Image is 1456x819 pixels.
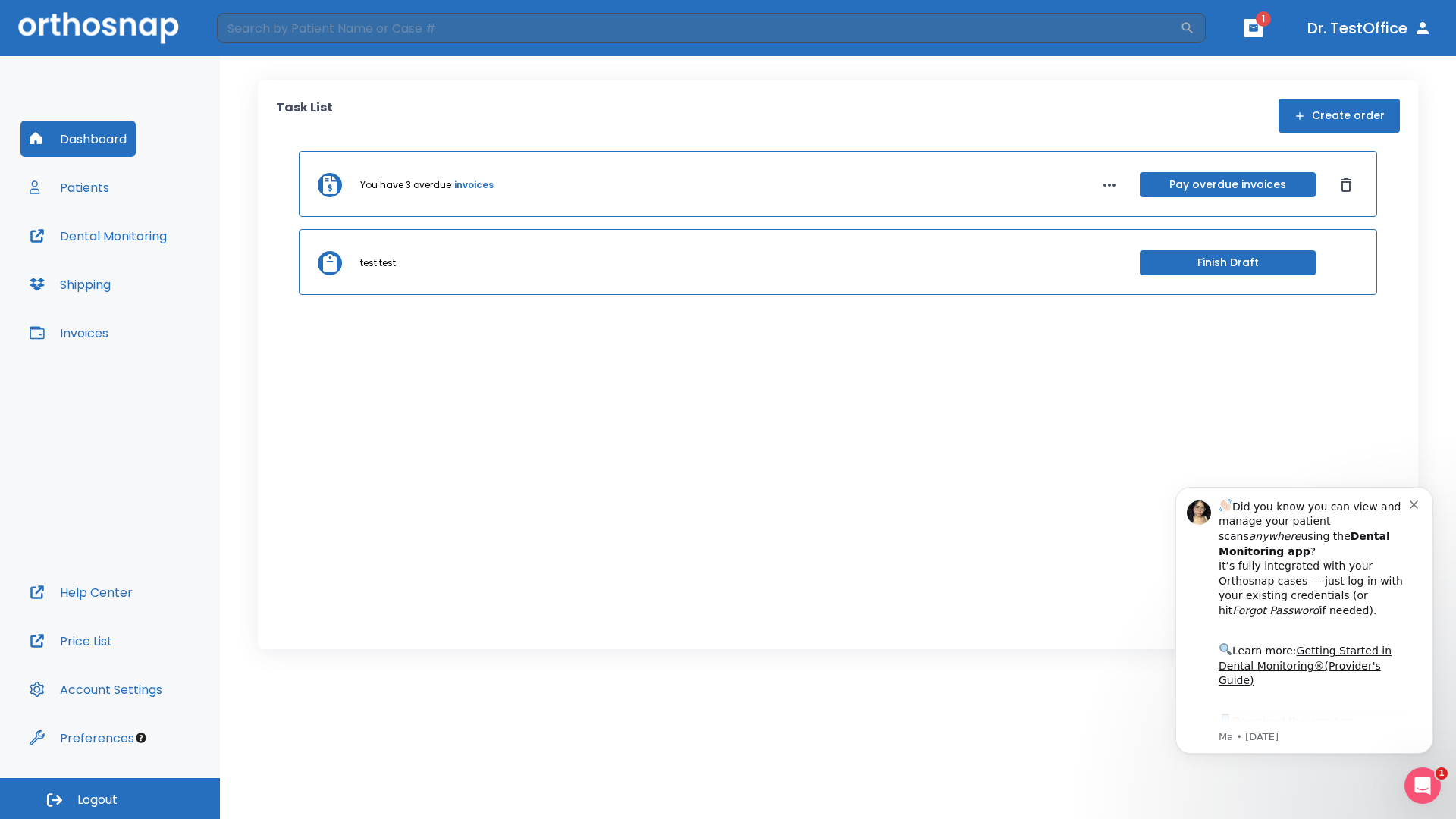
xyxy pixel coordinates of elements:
[20,169,118,206] button: Patients
[1140,172,1316,197] button: Pay overdue invoices
[20,720,143,756] button: Preferences
[1256,11,1271,27] span: 1
[66,247,257,325] div: Download the app: | ​ Let us know if you need help getting started!
[257,33,269,45] button: Dismiss notification
[217,13,1180,43] input: Search by Patient Name or Case #
[20,218,176,254] button: Dental Monitoring
[134,731,148,745] div: Tooltip anchor
[276,99,333,133] p: Task List
[20,623,121,659] button: Price List
[77,792,118,808] span: Logout
[20,121,136,157] button: Dashboard
[1334,173,1358,197] button: Dismiss
[20,266,120,303] button: Shipping
[1279,99,1400,133] button: Create order
[454,178,494,192] a: invoices
[1301,14,1438,42] button: Dr. TestOffice
[20,574,142,610] button: Help Center
[66,266,257,280] p: Message from Ma, sent 1w ago
[1404,767,1441,804] iframe: Intercom live chat
[18,12,179,43] img: Orthosnap
[360,256,396,270] p: test test
[66,251,201,278] a: App Store
[20,315,118,351] button: Invoices
[20,671,171,708] button: Account Settings
[1153,464,1456,778] iframe: Intercom notifications message
[1140,250,1316,275] button: Finish Draft
[360,178,451,192] p: You have 3 overdue
[1436,767,1448,780] span: 1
